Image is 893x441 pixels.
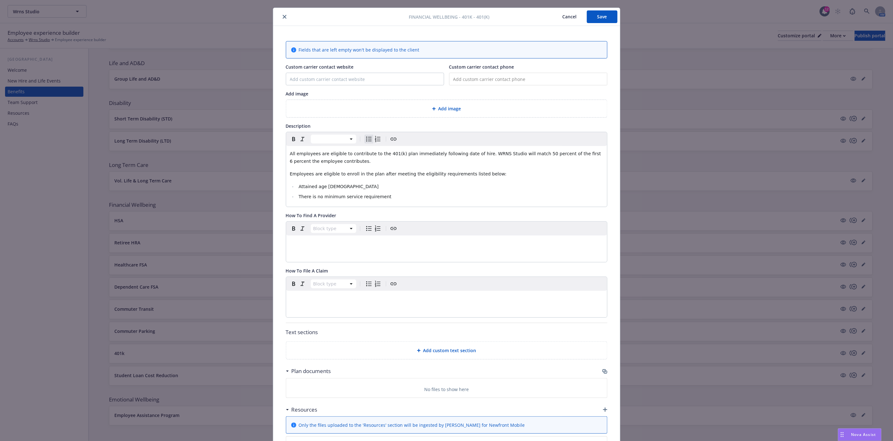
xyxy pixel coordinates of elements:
[299,422,525,428] span: Only the files uploaded to the 'Resources' section will be ingested by [PERSON_NAME] for Newfront...
[290,151,603,164] span: All employees are eligible to contribute to the 401(k) plan immediately following date of hire. W...
[286,341,607,359] div: Add custom text section
[365,135,382,144] div: toggle group
[286,367,331,375] div: Plan documents
[449,73,607,85] input: Add custom carrier contact phone
[311,279,356,288] button: Block type
[373,224,382,233] button: Numbered list
[299,46,419,53] span: Fields that are left empty won't be displayed to the client
[286,291,607,306] div: editable markdown
[289,135,298,144] button: Bold
[365,224,382,233] div: toggle group
[365,279,382,288] div: toggle group
[365,279,373,288] button: Bulleted list
[424,386,469,393] p: No files to show here
[838,428,882,441] button: Nova Assist
[292,406,317,414] h3: Resources
[286,146,607,207] div: editable markdown
[289,224,298,233] button: Bold
[552,10,587,23] button: Cancel
[373,135,382,144] button: Numbered list
[365,135,373,144] button: Bulleted list
[449,64,514,70] span: Custom carrier contact phone
[409,14,489,20] span: Financial Wellbeing - 401k - 401(k)
[373,279,382,288] button: Numbered list
[286,64,354,70] span: Custom carrier contact website
[290,171,507,176] span: Employees are eligible to enroll in the plan after meeting the eligibility requirements listed be...
[286,328,607,336] p: Text sections
[286,406,317,414] div: Resources
[286,268,328,274] span: How To File A Claim
[423,347,476,354] span: Add custom text section
[299,194,391,199] span: There is no minimum service requirement
[311,224,356,233] button: Block type
[389,279,398,288] button: Create link
[286,212,336,218] span: How To Find A Provider
[587,10,618,23] button: Save
[389,224,398,233] button: Create link
[298,279,307,288] button: Italic
[299,184,378,189] span: Attained age [DEMOGRAPHIC_DATA]
[389,135,398,144] button: Create link
[281,13,288,21] button: close
[438,105,461,112] span: Add image
[286,100,607,118] div: Add image
[365,224,373,233] button: Bulleted list
[286,91,309,97] span: Add image
[311,135,356,144] button: Block type
[298,224,307,233] button: Italic
[292,367,331,375] h3: Plan documents
[289,279,298,288] button: Bold
[851,432,876,437] span: Nova Assist
[286,73,444,85] input: Add custom carrier contact website
[838,429,846,441] div: Drag to move
[286,123,311,129] span: Description
[286,236,607,251] div: editable markdown
[298,135,307,144] button: Italic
